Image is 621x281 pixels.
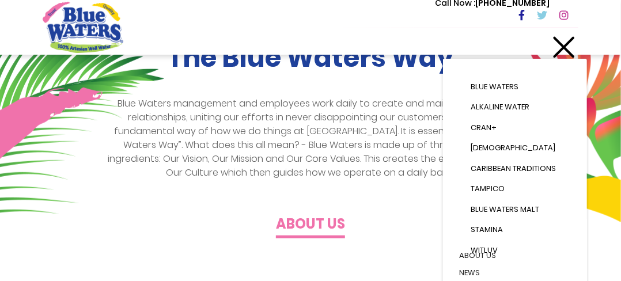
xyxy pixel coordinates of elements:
[471,122,497,133] span: Cran+
[471,142,555,153] span: [DEMOGRAPHIC_DATA]
[43,2,123,52] a: store logo
[471,224,503,235] span: Stamina
[471,245,498,256] span: WitLuv
[276,219,345,232] a: About us
[471,204,539,215] span: Blue Waters Malt
[471,183,505,194] span: Tampico
[276,216,345,233] h4: About us
[471,163,556,174] span: Caribbean Traditions
[43,42,578,74] h2: The Blue Waters Way
[471,101,529,112] span: Alkaline Water
[471,81,518,92] span: Blue Waters
[102,97,520,180] p: Blue Waters management and employees work daily to create and maintain healthy relationships, uni...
